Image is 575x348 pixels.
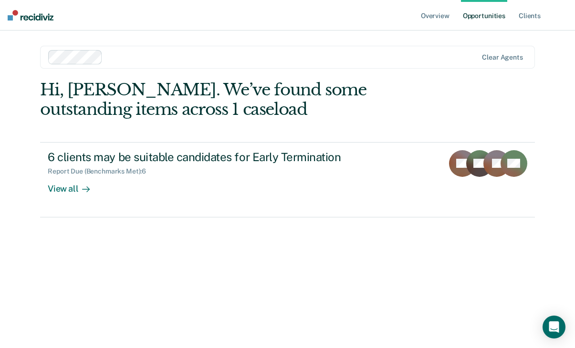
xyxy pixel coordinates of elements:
[40,142,535,217] a: 6 clients may be suitable candidates for Early TerminationReport Due (Benchmarks Met):6View all
[8,10,53,20] img: Recidiviz
[48,150,383,164] div: 6 clients may be suitable candidates for Early Termination
[543,316,565,338] div: Open Intercom Messenger
[48,167,154,175] div: Report Due (Benchmarks Met) : 6
[482,53,523,61] div: Clear agents
[40,80,436,119] div: Hi, [PERSON_NAME]. We’ve found some outstanding items across 1 caseload
[48,175,101,194] div: View all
